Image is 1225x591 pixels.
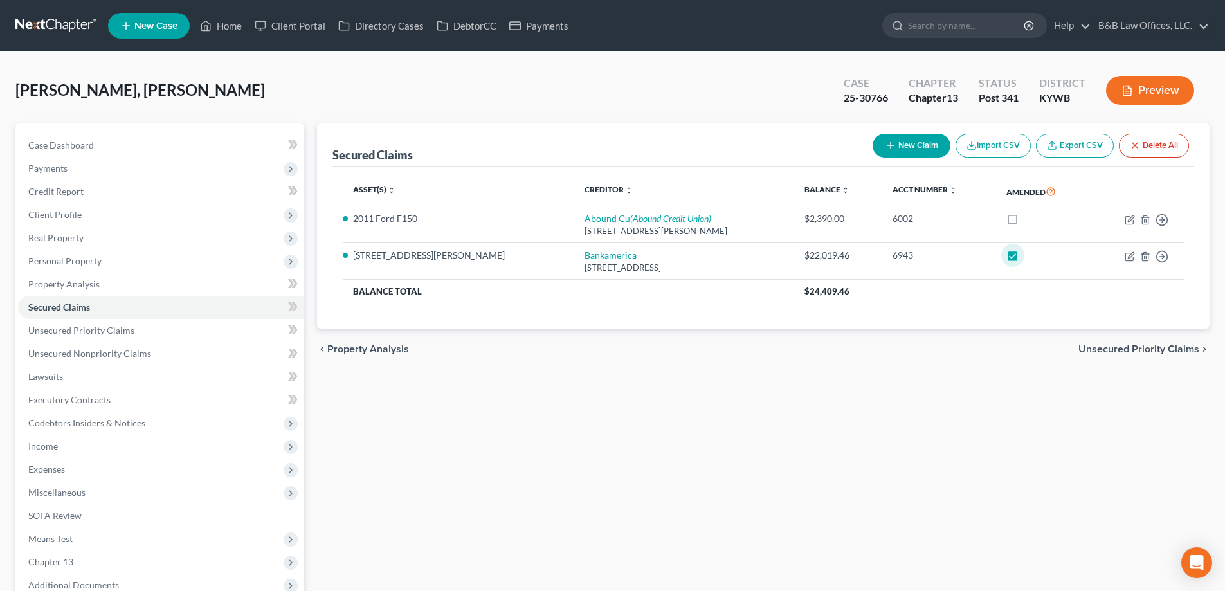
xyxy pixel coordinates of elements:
[18,319,304,342] a: Unsecured Priority Claims
[1078,344,1199,354] span: Unsecured Priority Claims
[28,232,84,243] span: Real Property
[317,344,327,354] i: chevron_left
[28,186,84,197] span: Credit Report
[327,344,409,354] span: Property Analysis
[353,249,564,262] li: [STREET_ADDRESS][PERSON_NAME]
[28,255,102,266] span: Personal Property
[1092,14,1209,37] a: B&B Law Offices, LLC.
[28,510,82,521] span: SOFA Review
[585,225,783,237] div: [STREET_ADDRESS][PERSON_NAME]
[18,180,304,203] a: Credit Report
[908,14,1026,37] input: Search by name...
[28,325,134,336] span: Unsecured Priority Claims
[28,140,94,150] span: Case Dashboard
[979,76,1019,91] div: Status
[804,212,872,225] div: $2,390.00
[804,185,849,194] a: Balance unfold_more
[18,296,304,319] a: Secured Claims
[28,209,82,220] span: Client Profile
[194,14,248,37] a: Home
[28,464,65,475] span: Expenses
[1106,76,1194,105] button: Preview
[28,487,86,498] span: Miscellaneous
[625,186,633,194] i: unfold_more
[947,91,958,104] span: 13
[844,91,888,105] div: 25-30766
[996,177,1091,206] th: Amended
[949,186,957,194] i: unfold_more
[28,417,145,428] span: Codebtors Insiders & Notices
[28,348,151,359] span: Unsecured Nonpriority Claims
[893,185,957,194] a: Acct Number unfold_more
[909,91,958,105] div: Chapter
[353,185,395,194] a: Asset(s) unfold_more
[804,249,872,262] div: $22,019.46
[804,286,849,296] span: $24,409.46
[1048,14,1091,37] a: Help
[585,185,633,194] a: Creditor unfold_more
[630,213,711,224] i: (Abound Credit Union)
[893,212,986,225] div: 6002
[909,76,958,91] div: Chapter
[873,134,950,158] button: New Claim
[842,186,849,194] i: unfold_more
[1181,547,1212,578] div: Open Intercom Messenger
[1039,76,1085,91] div: District
[956,134,1031,158] button: Import CSV
[585,213,711,224] a: Abound Cu(Abound Credit Union)
[1078,344,1210,354] button: Unsecured Priority Claims chevron_right
[844,76,888,91] div: Case
[1039,91,1085,105] div: KYWB
[248,14,332,37] a: Client Portal
[430,14,503,37] a: DebtorCC
[28,556,73,567] span: Chapter 13
[353,212,564,225] li: 2011 Ford F150
[585,250,637,260] a: Bankamerica
[28,278,100,289] span: Property Analysis
[332,147,413,163] div: Secured Claims
[343,280,794,303] th: Balance Total
[134,21,177,31] span: New Case
[1119,134,1189,158] button: Delete All
[15,80,265,99] span: [PERSON_NAME], [PERSON_NAME]
[979,91,1019,105] div: Post 341
[503,14,575,37] a: Payments
[585,262,783,274] div: [STREET_ADDRESS]
[893,249,986,262] div: 6943
[1036,134,1114,158] a: Export CSV
[18,273,304,296] a: Property Analysis
[28,441,58,451] span: Income
[388,186,395,194] i: unfold_more
[28,394,111,405] span: Executory Contracts
[28,163,68,174] span: Payments
[18,134,304,157] a: Case Dashboard
[317,344,409,354] button: chevron_left Property Analysis
[18,504,304,527] a: SOFA Review
[18,365,304,388] a: Lawsuits
[332,14,430,37] a: Directory Cases
[28,371,63,382] span: Lawsuits
[28,302,90,313] span: Secured Claims
[1199,344,1210,354] i: chevron_right
[28,533,73,544] span: Means Test
[18,388,304,412] a: Executory Contracts
[28,579,119,590] span: Additional Documents
[18,342,304,365] a: Unsecured Nonpriority Claims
